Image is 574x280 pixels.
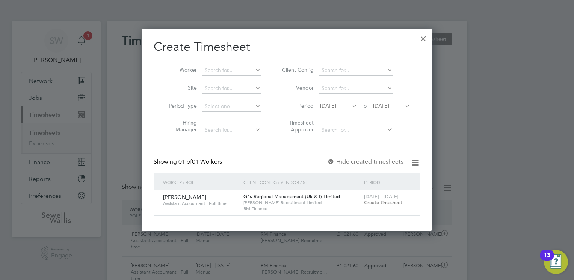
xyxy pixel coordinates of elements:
div: 13 [544,255,550,265]
label: Period [280,102,314,109]
label: Worker [163,66,197,73]
span: To [359,101,369,111]
div: Showing [154,158,224,166]
span: [PERSON_NAME] Recruitment Limited [243,200,360,206]
span: [DATE] [373,102,389,109]
label: Hide created timesheets [327,158,403,166]
input: Search for... [202,125,261,135]
span: 01 Workers [178,158,222,166]
input: Search for... [319,125,393,135]
div: Worker / Role [161,173,242,191]
label: Hiring Manager [163,119,197,133]
label: Period Type [163,102,197,109]
label: Timesheet Approver [280,119,314,133]
input: Select one [202,101,261,112]
h2: Create Timesheet [154,39,420,55]
span: [DATE] - [DATE] [364,193,399,200]
span: RM Finance [243,206,360,212]
span: [PERSON_NAME] [163,194,206,200]
span: G4s Regional Management (Uk & I) Limited [243,193,340,200]
label: Vendor [280,84,314,91]
label: Client Config [280,66,314,73]
span: Assistant Accountant - Full time [163,200,238,206]
div: Period [362,173,412,191]
span: 01 of [178,158,192,166]
span: Create timesheet [364,199,402,206]
button: Open Resource Center, 13 new notifications [544,250,568,274]
div: Client Config / Vendor / Site [242,173,362,191]
input: Search for... [202,83,261,94]
input: Search for... [319,65,393,76]
input: Search for... [319,83,393,94]
label: Site [163,84,197,91]
span: [DATE] [320,102,336,109]
input: Search for... [202,65,261,76]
